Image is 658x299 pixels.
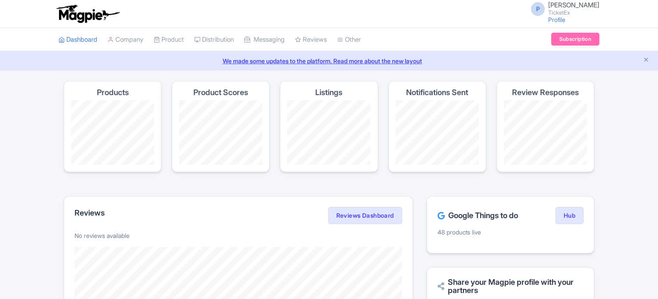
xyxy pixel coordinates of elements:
a: Reviews [295,28,327,52]
span: P [531,2,545,16]
a: Hub [556,207,584,224]
a: Reviews Dashboard [328,207,402,224]
h2: Share your Magpie profile with your partners [438,278,584,295]
small: TicketEx [548,10,599,15]
h4: Review Responses [512,88,579,97]
h4: Listings [315,88,342,97]
h4: Notifications Sent [406,88,468,97]
a: Subscription [551,33,599,46]
a: Distribution [194,28,234,52]
a: We made some updates to the platform. Read more about the new layout [5,56,653,65]
h4: Product Scores [193,88,248,97]
a: Dashboard [59,28,97,52]
h4: Products [97,88,129,97]
h2: Reviews [74,209,105,217]
img: logo-ab69f6fb50320c5b225c76a69d11143b.png [54,4,121,23]
p: No reviews available [74,231,402,240]
p: 48 products live [438,228,584,237]
a: Product [154,28,184,52]
a: P [PERSON_NAME] TicketEx [526,2,599,15]
a: Profile [548,16,565,23]
button: Close announcement [643,55,649,65]
a: Company [108,28,143,52]
a: Messaging [244,28,285,52]
a: Other [337,28,361,52]
h2: Google Things to do [438,211,518,220]
span: [PERSON_NAME] [548,1,599,9]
